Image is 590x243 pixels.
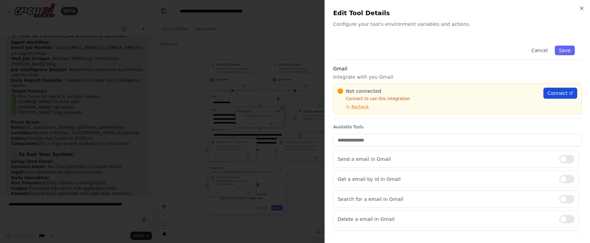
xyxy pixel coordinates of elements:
p: Delete a email in Gmail [338,216,554,223]
h3: Gmail [333,65,582,72]
p: Integrate with you Gmail [333,74,582,80]
p: Search for a email in Gmail [338,196,554,203]
h2: Edit Tool Details [333,8,582,18]
button: Cancel [527,46,552,55]
p: Get a email by id in Gmail [338,176,554,183]
label: Available Tools [333,124,582,130]
p: Send a email in Gmail [338,156,554,163]
span: Not connected [346,88,381,95]
span: Recheck [351,104,369,110]
button: Recheck [338,104,369,110]
span: Connect [548,90,568,97]
a: Connect [543,88,577,99]
p: Connect to use this integration [338,96,539,101]
p: Configure your tool's environment variables and actions. [333,21,582,28]
button: Save [555,46,575,55]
